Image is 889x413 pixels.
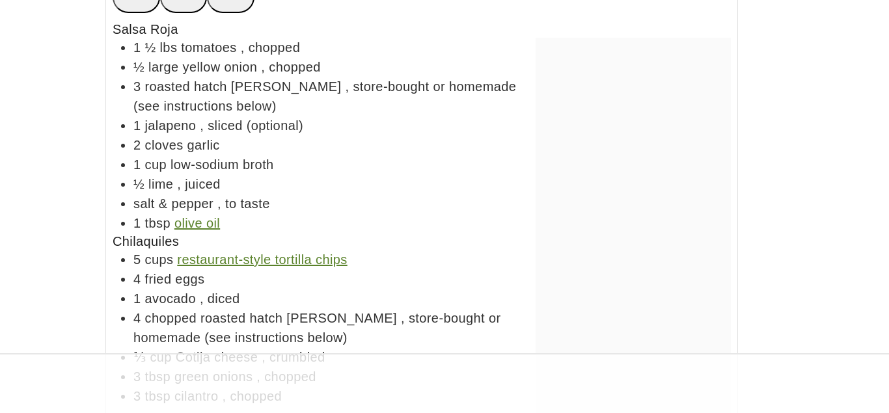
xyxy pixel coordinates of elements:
[133,138,141,152] span: 2
[133,60,144,74] span: ½
[133,291,141,306] span: 1
[241,40,300,55] span: , chopped
[133,79,141,94] span: 3
[261,60,320,74] span: , chopped
[148,60,178,74] span: large
[177,177,221,191] span: , juiced
[174,216,220,230] a: olive oil
[133,272,141,286] span: 4
[145,79,342,94] span: roasted hatch [PERSON_NAME]
[133,157,141,172] span: 1
[200,291,240,306] span: , diced
[145,252,174,267] span: cups
[113,234,179,248] span: Chilaquiles
[145,272,205,286] span: fried eggs
[133,216,141,230] span: 1
[133,177,144,191] span: ½
[133,196,213,211] span: salt & pepper
[177,252,347,267] a: restaurant-style tortilla chips
[181,40,236,55] span: tomatoes
[145,216,171,230] span: tbsp
[160,40,178,55] span: lbs
[133,40,156,55] span: 1 ½
[148,177,173,191] span: lime
[176,350,258,364] span: Cotija cheese
[187,138,220,152] span: garlic
[113,22,178,36] span: Salsa Roja
[133,311,141,325] span: 4
[150,350,171,364] span: cup
[145,157,167,172] span: cup
[145,118,197,133] span: jalapeno
[217,196,270,211] span: , to taste
[133,350,146,364] span: ⅓
[145,291,196,306] span: avocado
[133,252,141,267] span: 5
[171,157,274,172] span: low-sodium broth
[262,350,325,364] span: , crumbled
[133,118,141,133] span: 1
[145,138,184,152] span: cloves
[200,118,303,133] span: , sliced (optional)
[145,311,398,325] span: chopped roasted hatch [PERSON_NAME]
[183,60,258,74] span: yellow onion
